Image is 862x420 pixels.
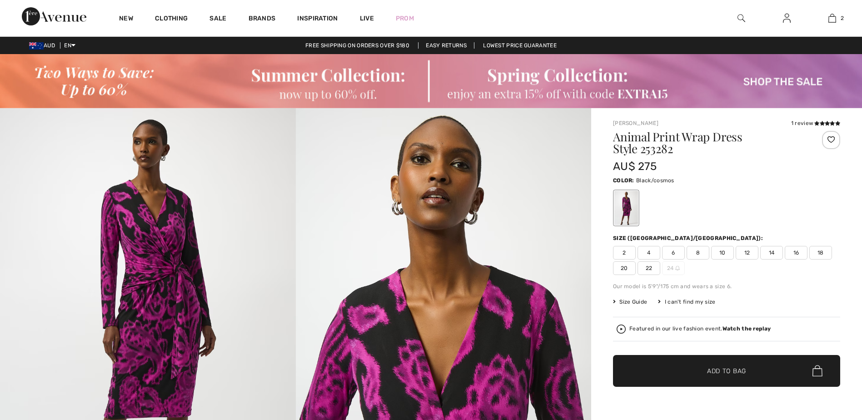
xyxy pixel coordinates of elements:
span: Add to Bag [707,366,746,375]
img: My Info [783,13,791,24]
a: New [119,15,133,24]
div: I can't find my size [658,298,715,306]
a: Brands [249,15,276,24]
span: Color: [613,177,634,184]
span: 22 [638,261,660,275]
span: Black/cosmos [636,177,674,184]
span: 18 [809,246,832,260]
span: 20 [613,261,636,275]
img: ring-m.svg [675,266,680,270]
span: 2 [613,246,636,260]
span: AUD [29,42,59,49]
h1: Animal Print Wrap Dress Style 253282 [613,131,802,155]
strong: Watch the replay [722,325,771,332]
span: Size Guide [613,298,647,306]
span: 8 [687,246,709,260]
div: Our model is 5'9"/175 cm and wears a size 6. [613,282,840,290]
span: AU$ 275 [613,160,657,173]
span: 4 [638,246,660,260]
a: 2 [810,13,854,24]
span: 12 [736,246,758,260]
iframe: Opens a widget where you can find more information [804,352,853,375]
span: 2 [841,14,844,22]
div: Featured in our live fashion event. [629,326,771,332]
a: Easy Returns [418,42,474,49]
span: 16 [785,246,807,260]
a: Free shipping on orders over $180 [298,42,417,49]
a: Clothing [155,15,188,24]
a: Prom [396,14,414,23]
a: Sale [209,15,226,24]
a: Lowest Price Guarantee [476,42,564,49]
a: Live [360,14,374,23]
img: My Bag [828,13,836,24]
button: Add to Bag [613,355,840,387]
a: [PERSON_NAME] [613,120,658,126]
span: 24 [662,261,685,275]
img: Watch the replay [617,325,626,334]
img: Australian Dollar [29,42,44,50]
span: 10 [711,246,734,260]
div: Black/cosmos [614,191,638,225]
span: 14 [760,246,783,260]
a: Sign In [776,13,798,24]
span: Inspiration [297,15,338,24]
span: 6 [662,246,685,260]
div: 1 review [791,119,840,127]
img: search the website [737,13,745,24]
div: Size ([GEOGRAPHIC_DATA]/[GEOGRAPHIC_DATA]): [613,234,765,242]
img: 1ère Avenue [22,7,86,25]
span: EN [64,42,75,49]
